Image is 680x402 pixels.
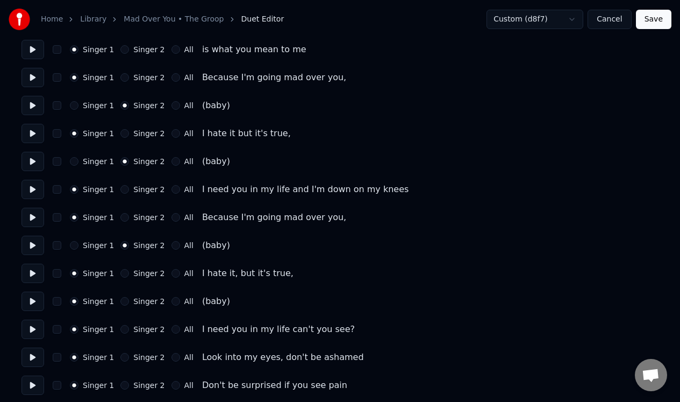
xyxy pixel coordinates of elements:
[202,351,364,364] div: Look into my eyes, don't be ashamed
[83,158,114,165] label: Singer 1
[184,298,194,305] label: All
[202,239,230,252] div: (baby)
[133,186,164,193] label: Singer 2
[184,130,194,137] label: All
[41,14,284,25] nav: breadcrumb
[83,130,114,137] label: Singer 1
[133,158,164,165] label: Singer 2
[133,270,164,277] label: Singer 2
[41,14,63,25] a: Home
[133,214,164,221] label: Singer 2
[133,242,164,249] label: Singer 2
[83,74,114,81] label: Singer 1
[133,46,164,53] label: Singer 2
[133,382,164,389] label: Singer 2
[635,359,667,391] div: Open chat
[202,211,346,224] div: Because I'm going mad over you,
[83,298,114,305] label: Singer 1
[184,186,194,193] label: All
[133,102,164,109] label: Singer 2
[83,214,114,221] label: Singer 1
[184,382,194,389] label: All
[202,183,409,196] div: I need you in my life and I'm down on my knees
[202,99,230,112] div: (baby)
[80,14,106,25] a: Library
[83,186,114,193] label: Singer 1
[83,270,114,277] label: Singer 1
[83,382,114,389] label: Singer 1
[202,71,346,84] div: Because I'm going mad over you,
[202,323,355,336] div: I need you in my life can't you see?
[184,74,194,81] label: All
[133,74,164,81] label: Singer 2
[202,155,230,168] div: (baby)
[184,326,194,333] label: All
[184,270,194,277] label: All
[588,10,631,29] button: Cancel
[184,158,194,165] label: All
[202,127,291,140] div: I hate it but it's true,
[83,102,114,109] label: Singer 1
[184,354,194,361] label: All
[83,354,114,361] label: Singer 1
[83,46,114,53] label: Singer 1
[133,130,164,137] label: Singer 2
[133,354,164,361] label: Singer 2
[83,242,114,249] label: Singer 1
[241,14,284,25] span: Duet Editor
[202,295,230,308] div: (baby)
[202,379,347,392] div: Don't be surprised if you see pain
[184,46,194,53] label: All
[9,9,30,30] img: youka
[133,298,164,305] label: Singer 2
[202,43,306,56] div: is what you mean to me
[184,214,194,221] label: All
[636,10,671,29] button: Save
[133,326,164,333] label: Singer 2
[202,267,294,280] div: I hate it, but it's true,
[184,242,194,249] label: All
[124,14,224,25] a: Mad Over You • The Groop
[184,102,194,109] label: All
[83,326,114,333] label: Singer 1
